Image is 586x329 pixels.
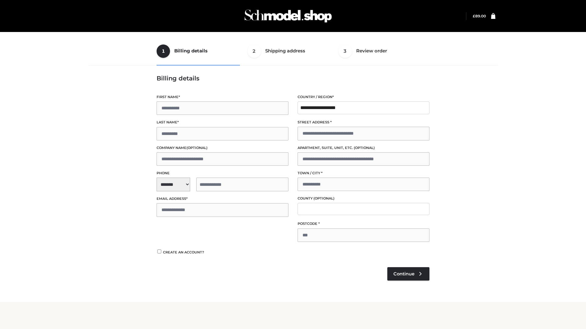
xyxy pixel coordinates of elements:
[298,94,429,100] label: Country / Region
[157,249,162,253] input: Create an account?
[473,14,475,18] span: £
[186,146,208,150] span: (optional)
[298,145,429,151] label: Apartment, suite, unit, etc.
[298,170,429,176] label: Town / City
[298,221,429,227] label: Postcode
[387,267,429,281] a: Continue
[157,119,288,125] label: Last name
[157,75,429,82] h3: Billing details
[473,14,486,18] a: £89.00
[242,4,334,28] img: Schmodel Admin 964
[393,271,414,277] span: Continue
[354,146,375,150] span: (optional)
[163,250,204,254] span: Create an account?
[157,170,288,176] label: Phone
[157,145,288,151] label: Company name
[473,14,486,18] bdi: 89.00
[157,196,288,202] label: Email address
[298,196,429,201] label: County
[157,94,288,100] label: First name
[313,196,335,200] span: (optional)
[298,119,429,125] label: Street address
